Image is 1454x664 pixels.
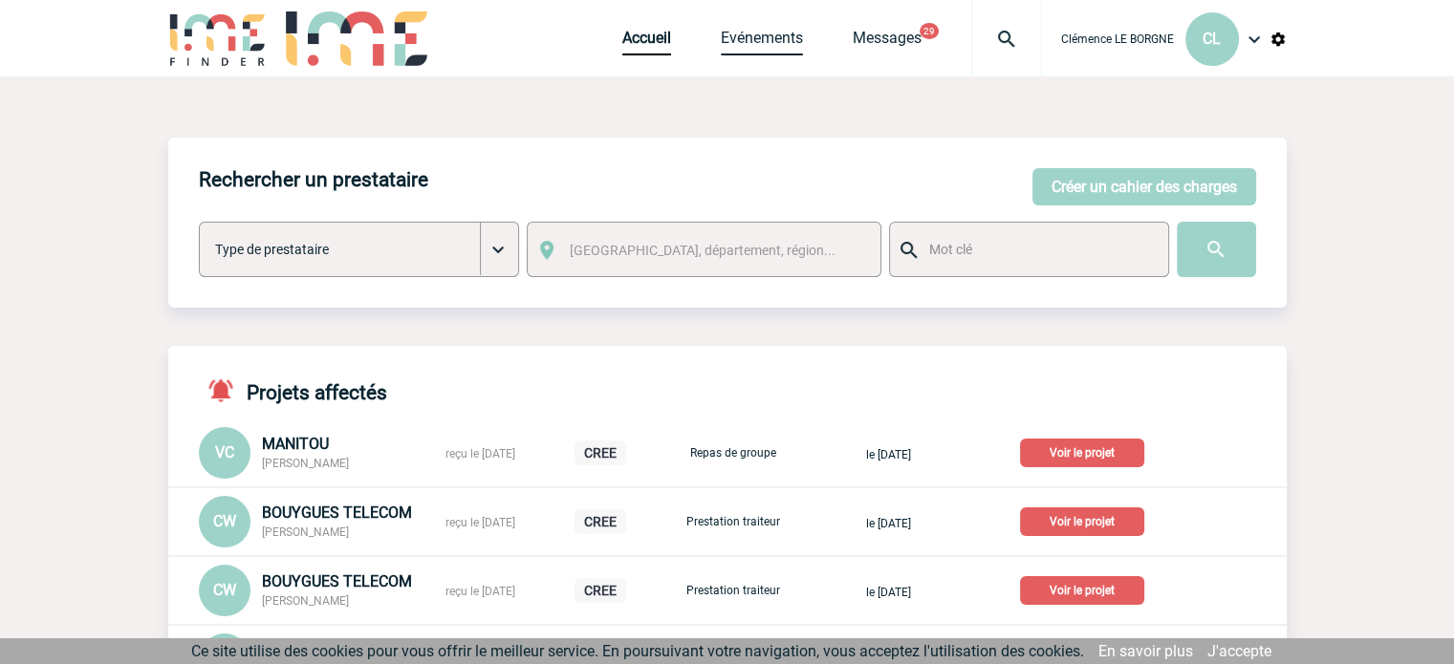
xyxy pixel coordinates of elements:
[445,585,515,598] span: reçu le [DATE]
[1020,580,1152,598] a: Voir le projet
[575,440,626,465] p: CREE
[721,29,803,55] a: Evénements
[685,584,781,597] p: Prestation traiteur
[853,29,922,55] a: Messages
[262,594,349,608] span: [PERSON_NAME]
[1020,439,1144,467] p: Voir le projet
[575,578,626,603] p: CREE
[622,29,671,55] a: Accueil
[1207,642,1271,660] a: J'accepte
[575,509,626,534] p: CREE
[206,376,247,404] img: notifications-active-24-px-r.png
[685,446,781,460] p: Repas de groupe
[1061,32,1174,46] span: Clémence LE BORGNE
[866,448,911,461] span: le [DATE]
[1020,507,1144,536] p: Voir le projet
[262,457,349,470] span: [PERSON_NAME]
[920,23,939,39] button: 29
[262,435,329,453] span: MANITOU
[262,525,349,539] span: [PERSON_NAME]
[1203,30,1221,48] span: CL
[1020,442,1152,461] a: Voir le projet
[168,11,268,66] img: IME-Finder
[685,515,781,528] p: Prestation traiteur
[191,642,1084,660] span: Ce site utilise des cookies pour vous offrir le meilleur service. En poursuivant votre navigation...
[213,581,236,599] span: CW
[924,237,1151,262] input: Mot clé
[262,572,412,590] span: BOUYGUES TELECOM
[570,243,836,258] span: [GEOGRAPHIC_DATA], département, région...
[199,376,387,404] h4: Projets affectés
[445,516,515,529] span: reçu le [DATE]
[199,168,428,191] h4: Rechercher un prestataire
[1177,222,1256,277] input: Submit
[445,447,515,461] span: reçu le [DATE]
[213,512,236,530] span: CW
[866,586,911,599] span: le [DATE]
[215,443,234,461] span: VC
[1098,642,1193,660] a: En savoir plus
[1020,511,1152,529] a: Voir le projet
[1020,576,1144,605] p: Voir le projet
[866,517,911,530] span: le [DATE]
[262,503,412,522] span: BOUYGUES TELECOM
